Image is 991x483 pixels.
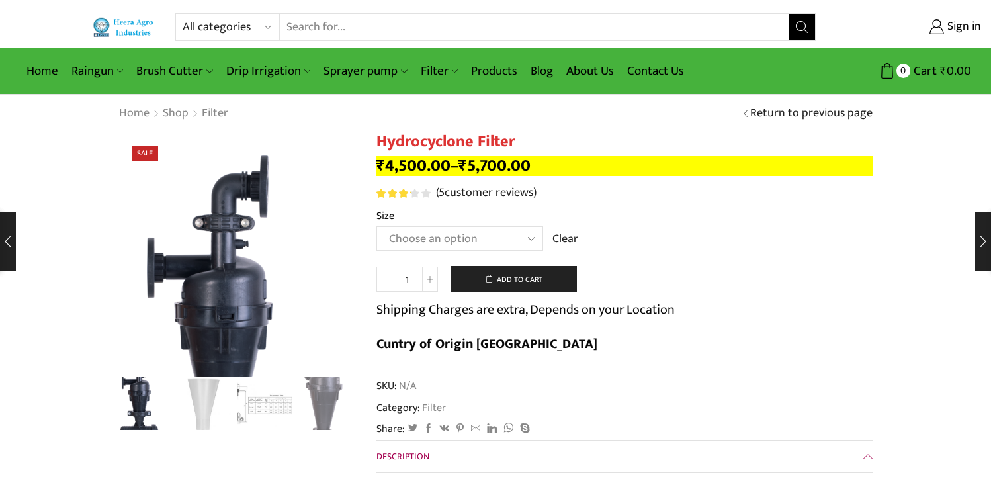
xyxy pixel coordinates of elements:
[132,146,158,161] span: Sale
[910,62,937,80] span: Cart
[130,56,219,87] a: Brush Cutter
[118,105,150,122] a: Home
[376,152,451,179] bdi: 4,500.00
[376,421,405,437] span: Share:
[376,132,873,152] h1: Hydrocyclone Filter
[317,56,413,87] a: Sprayer pump
[750,105,873,122] a: Return to previous page
[376,441,873,472] a: Description
[436,185,537,202] a: (5customer reviews)
[20,56,65,87] a: Home
[940,61,947,81] span: ₹
[118,105,229,122] nav: Breadcrumb
[896,64,910,77] span: 0
[65,56,130,87] a: Raingun
[299,377,354,430] li: 4 / 4
[115,375,170,430] a: Hydrocyclone Filter
[397,378,416,394] span: N/A
[376,189,411,198] span: Rated out of 5 based on customer ratings
[439,183,445,202] span: 5
[392,267,422,292] input: Product quantity
[237,377,292,432] img: Hydrocyclone-Filter-chart
[237,377,292,430] li: 3 / 4
[836,15,981,39] a: Sign in
[420,399,446,416] a: Filter
[220,56,317,87] a: Drip Irrigation
[115,377,170,430] li: 1 / 4
[376,333,597,355] b: Cuntry of Origin [GEOGRAPHIC_DATA]
[458,152,531,179] bdi: 5,700.00
[524,56,560,87] a: Blog
[177,377,232,432] img: Hydrocyclone-Filter-1
[621,56,691,87] a: Contact Us
[789,14,815,40] button: Search button
[552,231,578,248] a: Clear options
[280,14,789,40] input: Search for...
[940,61,971,81] bdi: 0.00
[376,299,675,320] p: Shipping Charges are extra, Depends on your Location
[376,378,873,394] span: SKU:
[376,156,873,176] p: –
[376,400,446,416] span: Category:
[376,152,385,179] span: ₹
[829,59,971,83] a: 0 Cart ₹0.00
[376,449,429,464] span: Description
[177,377,232,430] li: 2 / 4
[376,189,433,198] span: 5
[201,105,229,122] a: Filter
[299,377,354,432] a: Hydrocyclone Filter
[560,56,621,87] a: About Us
[944,19,981,36] span: Sign in
[464,56,524,87] a: Products
[376,208,394,224] label: Size
[162,105,189,122] a: Shop
[414,56,464,87] a: Filter
[376,189,430,198] div: Rated 3.20 out of 5
[451,266,577,292] button: Add to cart
[458,152,467,179] span: ₹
